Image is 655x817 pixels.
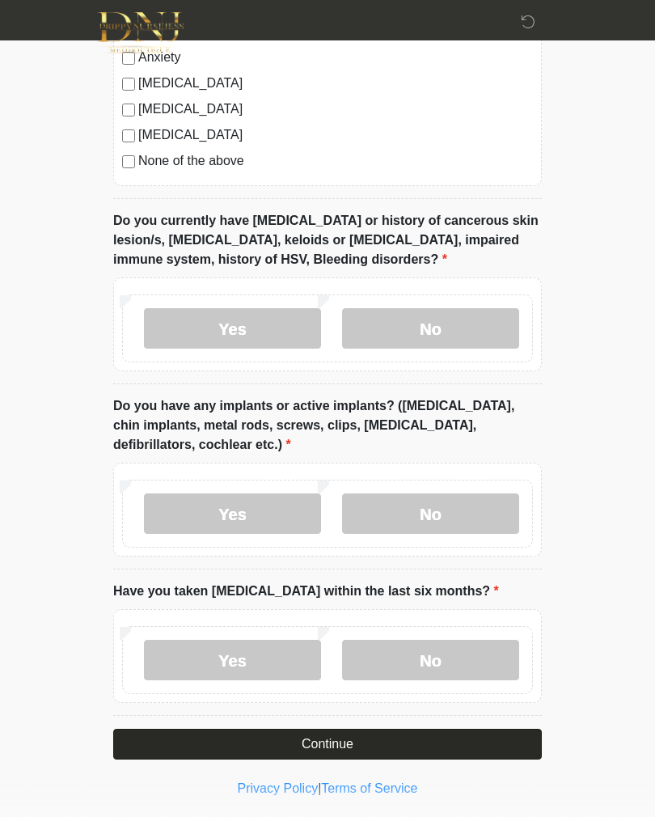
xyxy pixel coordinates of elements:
label: No [342,493,519,534]
label: [MEDICAL_DATA] [138,125,533,145]
input: [MEDICAL_DATA] [122,129,135,142]
label: Yes [144,308,321,349]
label: [MEDICAL_DATA] [138,99,533,119]
label: Yes [144,640,321,680]
input: [MEDICAL_DATA] [122,104,135,116]
label: Do you currently have [MEDICAL_DATA] or history of cancerous skin lesion/s, [MEDICAL_DATA], keloi... [113,211,542,269]
input: None of the above [122,155,135,168]
label: No [342,308,519,349]
input: [MEDICAL_DATA] [122,78,135,91]
a: | [318,781,321,795]
label: Do you have any implants or active implants? ([MEDICAL_DATA], chin implants, metal rods, screws, ... [113,396,542,455]
button: Continue [113,729,542,760]
label: Have you taken [MEDICAL_DATA] within the last six months? [113,582,499,601]
img: DNJ Med Boutique Logo [97,12,184,53]
a: Terms of Service [321,781,417,795]
label: None of the above [138,151,533,171]
label: [MEDICAL_DATA] [138,74,533,93]
label: No [342,640,519,680]
label: Yes [144,493,321,534]
a: Privacy Policy [238,781,319,795]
